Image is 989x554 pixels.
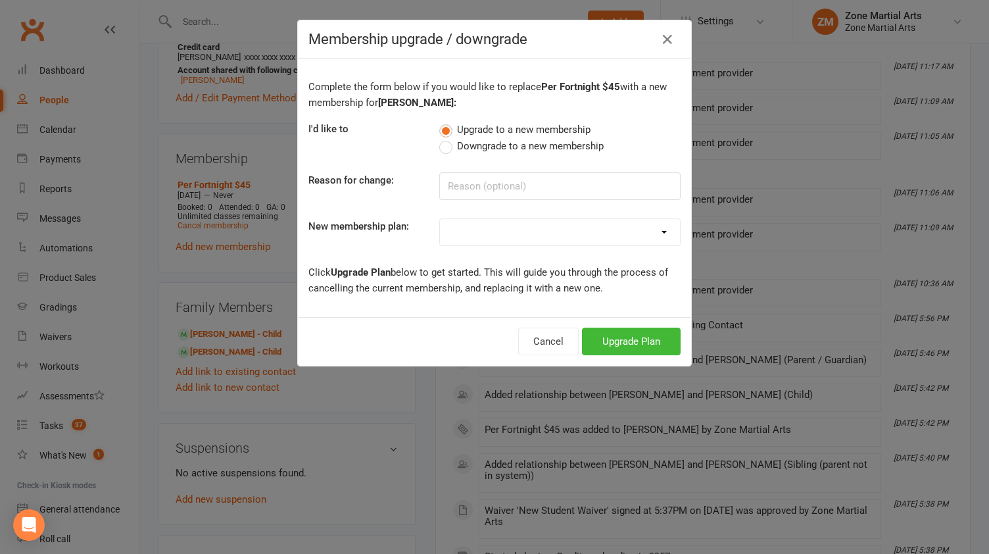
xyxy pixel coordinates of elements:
p: Complete the form below if you would like to replace with a new membership for [308,79,681,111]
span: Downgrade to a new membership [457,138,604,152]
div: Open Intercom Messenger [13,509,45,541]
label: New membership plan: [308,218,409,234]
h4: Membership upgrade / downgrade [308,31,681,47]
b: [PERSON_NAME]: [378,97,456,109]
b: Per Fortnight $45 [541,81,620,93]
button: Cancel [518,328,579,355]
p: Click below to get started. This will guide you through the process of cancelling the current mem... [308,264,681,296]
button: Close [657,29,678,50]
b: Upgrade Plan [331,266,391,278]
label: Reason for change: [308,172,394,188]
label: I'd like to [308,121,349,137]
span: Upgrade to a new membership [457,122,591,136]
button: Upgrade Plan [582,328,681,355]
input: Reason (optional) [439,172,681,200]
